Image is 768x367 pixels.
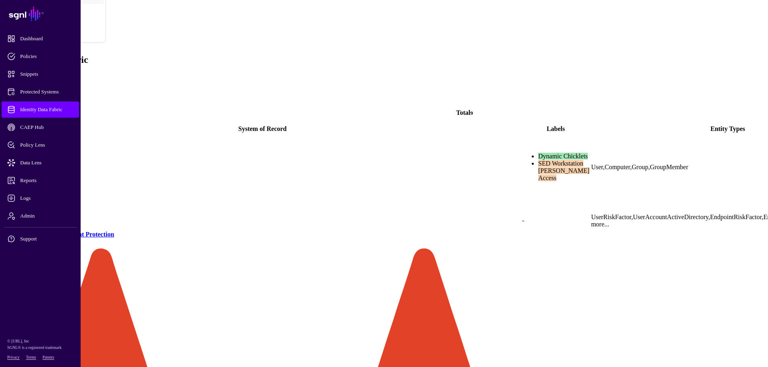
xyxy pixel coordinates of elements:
[7,212,86,220] span: Admin
[3,54,765,65] h2: Identity Data Fabric
[26,355,36,359] a: Terms
[470,110,473,116] small: 9
[7,159,86,167] span: Data Lens
[2,84,79,100] a: Protected Systems
[2,208,79,224] a: Admin
[2,48,79,64] a: Policies
[7,35,86,43] span: Dashboard
[4,125,520,133] div: System of Record
[2,190,79,206] a: Logs
[7,344,73,351] p: SGNL® is a registered trademark
[2,102,79,118] a: Identity Data Fabric
[2,155,79,171] a: Data Lens
[522,125,589,133] div: Labels
[2,119,79,135] a: CAEP Hub
[538,160,589,181] span: SED Workstation [PERSON_NAME] Access
[5,5,76,23] a: SGNL
[456,109,470,116] strong: Total
[42,355,54,359] a: Patents
[7,194,86,202] span: Logs
[7,123,86,131] span: CAEP Hub
[710,125,745,132] span: Entity Types
[2,172,79,189] a: Reports
[7,355,20,359] a: Privacy
[7,338,73,344] p: © [URL], Inc
[2,66,79,82] a: Snippets
[7,88,86,96] span: Protected Systems
[7,235,86,243] span: Support
[2,137,79,153] a: Policy Lens
[522,194,590,247] td: -
[7,106,86,114] span: Identity Data Fabric
[2,31,79,47] a: Dashboard
[7,176,86,185] span: Reports
[7,52,86,60] span: Policies
[538,153,588,160] span: Dynamic Chicklets
[7,141,86,149] span: Policy Lens
[7,70,86,78] span: Snippets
